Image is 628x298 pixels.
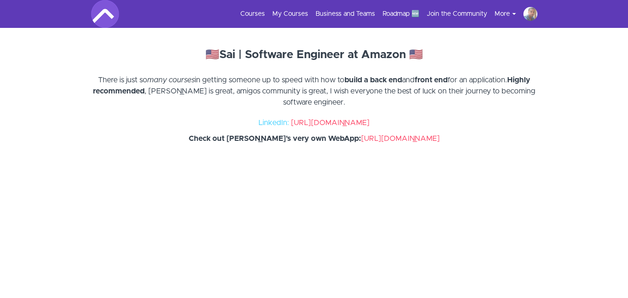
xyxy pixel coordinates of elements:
[219,49,406,60] strong: Sai | Software Engineer at Amazon
[147,76,195,84] em: many courses
[409,49,423,60] strong: 🇺🇸
[98,76,147,84] span: There is just so
[145,87,535,106] span: , [PERSON_NAME] is great, amigos community is great, I wish everyone the best of luck on their jo...
[383,9,419,19] a: Roadmap 🆕
[291,119,370,126] a: [URL][DOMAIN_NAME]
[189,135,361,142] strong: Check out [PERSON_NAME]'s very own WebApp:
[448,76,507,84] span: for an application.
[523,7,537,21] img: metikubehayilu@gmail.com
[205,49,219,60] strong: 🇺🇸
[195,76,344,84] span: in getting someone up to speed with how to
[316,9,375,19] a: Business and Teams
[415,76,448,84] strong: front end
[427,9,487,19] a: Join the Community
[402,76,415,84] span: and
[258,119,289,126] span: LinkedIn:
[272,9,308,19] a: My Courses
[495,9,523,19] button: More
[240,9,265,19] a: Courses
[344,76,402,84] strong: build a back end
[361,135,440,142] a: [URL][DOMAIN_NAME]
